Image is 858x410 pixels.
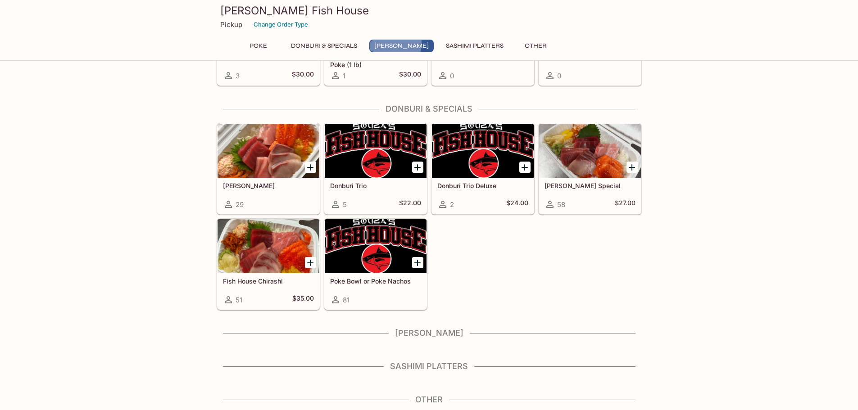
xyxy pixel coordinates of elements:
[218,124,319,178] div: Sashimi Donburis
[557,200,565,209] span: 58
[305,162,316,173] button: Add Sashimi Donburis
[217,104,642,114] h4: Donburi & Specials
[343,200,347,209] span: 5
[292,294,314,305] h5: $35.00
[399,70,421,81] h5: $30.00
[330,182,421,189] h5: Donburi Trio
[431,123,534,214] a: Donburi Trio Deluxe2$24.00
[626,162,638,173] button: Add Souza Special
[519,162,531,173] button: Add Donburi Trio Deluxe
[292,70,314,81] h5: $30.00
[217,361,642,371] h4: Sashimi Platters
[441,40,508,52] button: Sashimi Platters
[236,72,240,80] span: 3
[369,40,434,52] button: [PERSON_NAME]
[238,40,279,52] button: Poke
[450,200,454,209] span: 2
[506,199,528,210] h5: $24.00
[615,199,636,210] h5: $27.00
[223,182,314,189] h5: [PERSON_NAME]
[236,200,244,209] span: 29
[437,182,528,189] h5: Donburi Trio Deluxe
[539,123,641,214] a: [PERSON_NAME] Special58$27.00
[432,124,534,178] div: Donburi Trio Deluxe
[305,257,316,268] button: Add Fish House Chirashi
[286,40,362,52] button: Donburi & Specials
[545,182,636,189] h5: [PERSON_NAME] Special
[450,72,454,80] span: 0
[217,123,320,214] a: [PERSON_NAME]29
[250,18,312,32] button: Change Order Type
[516,40,556,52] button: Other
[325,124,427,178] div: Donburi Trio
[217,328,642,338] h4: [PERSON_NAME]
[324,219,427,310] a: Poke Bowl or Poke Nachos81
[220,4,638,18] h3: [PERSON_NAME] Fish House
[343,296,350,304] span: 81
[217,395,642,405] h4: Other
[343,72,345,80] span: 1
[412,162,423,173] button: Add Donburi Trio
[236,296,242,304] span: 51
[330,277,421,285] h5: Poke Bowl or Poke Nachos
[223,277,314,285] h5: Fish House Chirashi
[399,199,421,210] h5: $22.00
[325,219,427,273] div: Poke Bowl or Poke Nachos
[217,219,320,310] a: Fish House Chirashi51$35.00
[539,124,641,178] div: Souza Special
[220,20,242,29] p: Pickup
[557,72,561,80] span: 0
[218,219,319,273] div: Fish House Chirashi
[412,257,423,268] button: Add Poke Bowl or Poke Nachos
[324,123,427,214] a: Donburi Trio5$22.00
